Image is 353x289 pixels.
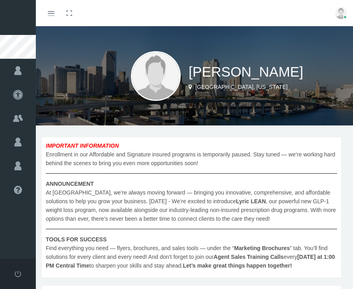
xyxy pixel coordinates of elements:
b: Marketing Brochures [234,245,290,251]
b: IMPORTANT INFORMATION [46,143,119,149]
b: Let’s make great things happen together! [183,262,292,269]
b: [DATE] at 1:00 PM Central Time [46,254,335,269]
b: Agent Sales Training Calls [214,254,284,260]
b: Lyric LEAN [236,198,266,204]
b: TOOLS FOR SUCCESS [46,236,107,243]
span: Enrollment in our Affordable and Signature insured programs is temporarily paused. Stay tuned — w... [46,141,337,270]
b: ANNOUNCEMENT [46,181,94,187]
img: user-placeholder.jpg [131,51,181,101]
span: [GEOGRAPHIC_DATA], [US_STATE] [195,84,288,90]
span: [PERSON_NAME] [189,64,303,79]
img: user-placeholder.jpg [335,7,347,19]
